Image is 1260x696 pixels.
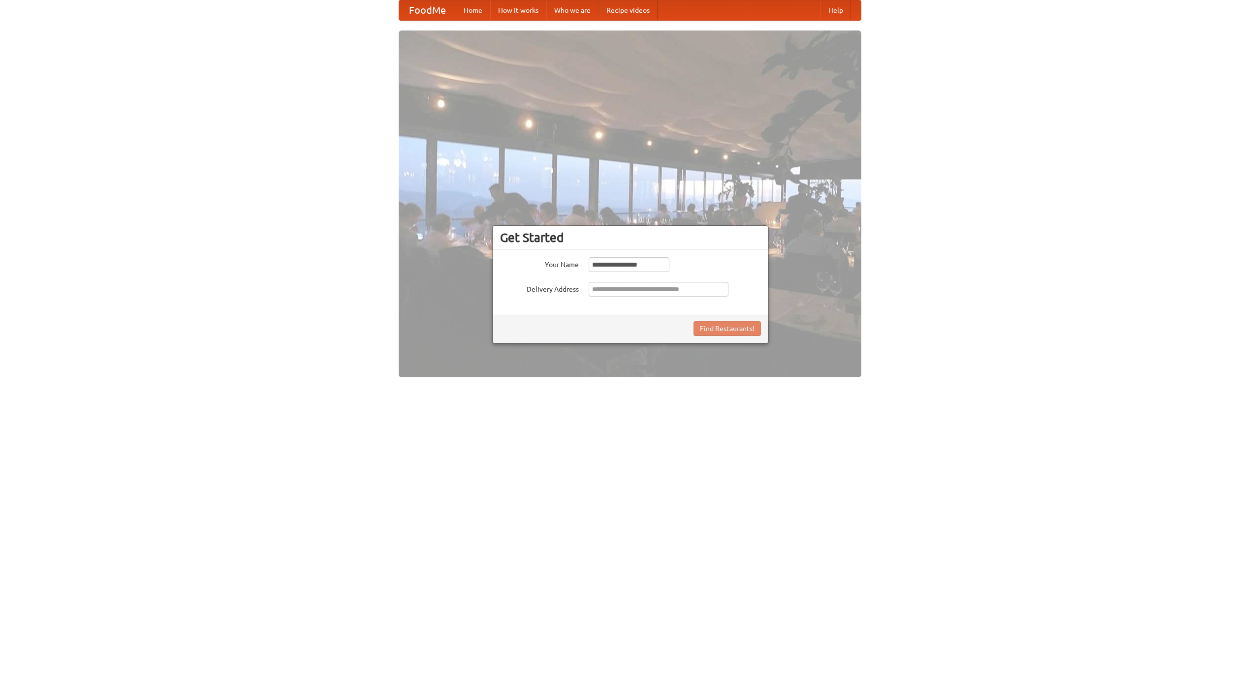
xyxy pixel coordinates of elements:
label: Delivery Address [500,282,579,294]
h3: Get Started [500,230,761,245]
label: Your Name [500,257,579,270]
a: How it works [490,0,546,20]
a: Home [456,0,490,20]
a: FoodMe [399,0,456,20]
a: Recipe videos [598,0,658,20]
a: Help [820,0,851,20]
button: Find Restaurants! [693,321,761,336]
a: Who we are [546,0,598,20]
